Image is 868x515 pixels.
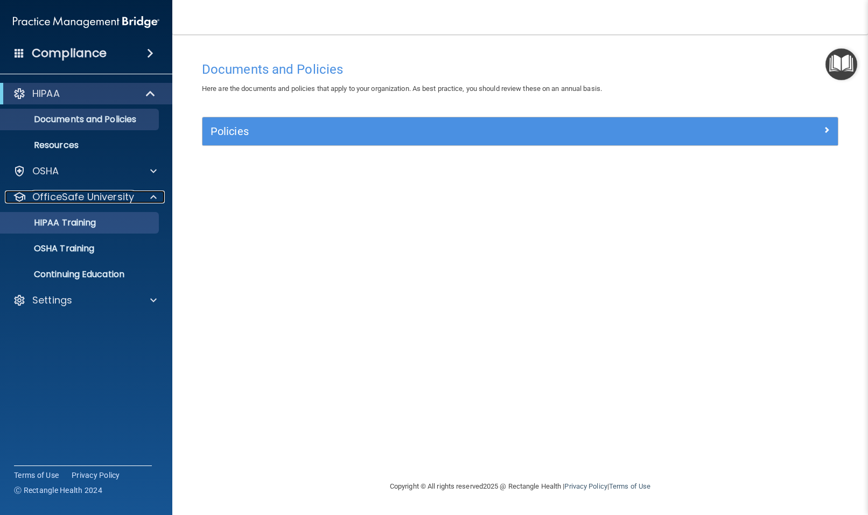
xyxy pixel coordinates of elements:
a: OfficeSafe University [13,191,157,203]
a: Terms of Use [609,482,650,490]
div: Copyright © All rights reserved 2025 @ Rectangle Health | | [324,469,717,504]
p: Continuing Education [7,269,154,280]
p: Documents and Policies [7,114,154,125]
p: HIPAA Training [7,217,96,228]
span: Here are the documents and policies that apply to your organization. As best practice, you should... [202,84,602,93]
a: Terms of Use [14,470,59,481]
p: OSHA [32,165,59,178]
a: Privacy Policy [564,482,607,490]
button: Open Resource Center [825,48,857,80]
a: OSHA [13,165,157,178]
a: HIPAA [13,87,156,100]
iframe: Drift Widget Chat Controller [682,439,855,482]
h4: Compliance [32,46,107,61]
p: OSHA Training [7,243,94,254]
p: Resources [7,140,154,151]
h5: Policies [211,125,671,137]
img: PMB logo [13,11,159,33]
p: Settings [32,294,72,307]
a: Settings [13,294,157,307]
a: Policies [211,123,830,140]
p: OfficeSafe University [32,191,134,203]
h4: Documents and Policies [202,62,838,76]
a: Privacy Policy [72,470,120,481]
span: Ⓒ Rectangle Health 2024 [14,485,102,496]
p: HIPAA [32,87,60,100]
